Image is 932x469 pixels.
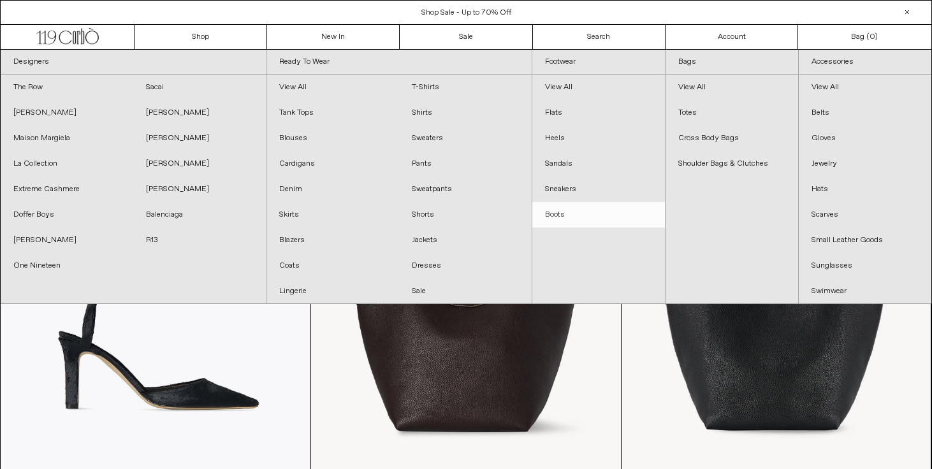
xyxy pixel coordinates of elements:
[266,75,399,100] a: View All
[1,253,133,278] a: One Nineteen
[798,25,931,49] a: Bag ()
[266,278,399,304] a: Lingerie
[133,227,266,253] a: R13
[133,100,266,126] a: [PERSON_NAME]
[666,151,798,177] a: Shoulder Bags & Clutches
[799,50,931,75] a: Accessories
[266,100,399,126] a: Tank Tops
[399,278,532,304] a: Sale
[799,202,931,227] a: Scarves
[799,227,931,253] a: Small Leather Goods
[133,202,266,227] a: Balenciaga
[267,25,400,49] a: New In
[532,50,665,75] a: Footwear
[266,151,399,177] a: Cardigans
[266,50,532,75] a: Ready To Wear
[799,126,931,151] a: Gloves
[1,50,266,75] a: Designers
[1,126,133,151] a: Maison Margiela
[135,25,267,49] a: Shop
[399,227,532,253] a: Jackets
[666,75,798,100] a: View All
[133,126,266,151] a: [PERSON_NAME]
[399,100,532,126] a: Shirts
[666,50,798,75] a: Bags
[1,227,133,253] a: [PERSON_NAME]
[1,151,133,177] a: La Collection
[799,151,931,177] a: Jewelry
[1,202,133,227] a: Doffer Boys
[870,32,875,42] span: 0
[399,253,532,278] a: Dresses
[799,75,931,100] a: View All
[399,126,532,151] a: Sweaters
[400,25,532,49] a: Sale
[266,227,399,253] a: Blazers
[666,100,798,126] a: Totes
[421,8,511,18] a: Shop Sale - Up to 70% Off
[399,151,532,177] a: Pants
[1,100,133,126] a: [PERSON_NAME]
[666,126,798,151] a: Cross Body Bags
[133,151,266,177] a: [PERSON_NAME]
[799,177,931,202] a: Hats
[666,25,798,49] a: Account
[1,75,133,100] a: The Row
[532,151,665,177] a: Sandals
[399,75,532,100] a: T-Shirts
[133,177,266,202] a: [PERSON_NAME]
[399,202,532,227] a: Shorts
[266,126,399,151] a: Blouses
[266,253,399,278] a: Coats
[399,177,532,202] a: Sweatpants
[532,177,665,202] a: Sneakers
[532,75,665,100] a: View All
[532,100,665,126] a: Flats
[533,25,666,49] a: Search
[266,202,399,227] a: Skirts
[870,31,878,43] span: )
[532,126,665,151] a: Heels
[1,177,133,202] a: Extreme Cashmere
[799,100,931,126] a: Belts
[799,253,931,278] a: Sunglasses
[799,278,931,304] a: Swimwear
[266,177,399,202] a: Denim
[133,75,266,100] a: Sacai
[532,202,665,227] a: Boots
